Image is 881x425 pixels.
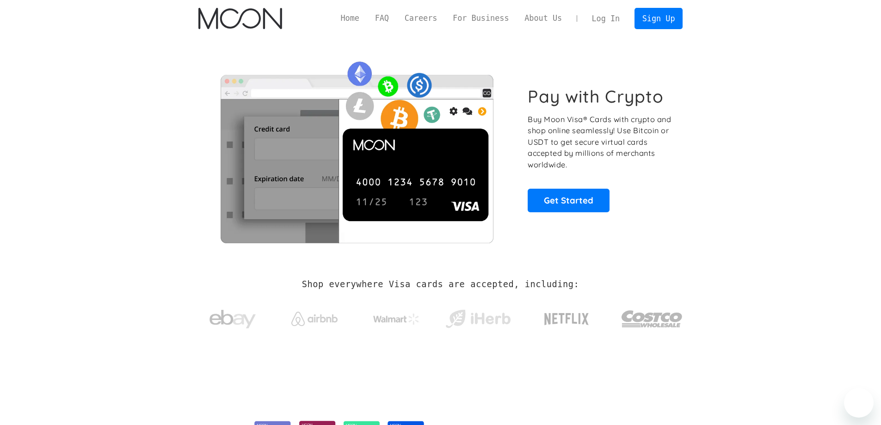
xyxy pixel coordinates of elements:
h1: Pay with Crypto [528,86,664,107]
a: Walmart [362,304,431,329]
img: Netflix [543,308,590,331]
img: Moon Cards let you spend your crypto anywhere Visa is accepted. [198,55,515,243]
a: FAQ [367,12,397,24]
img: Moon Logo [198,8,282,29]
a: For Business [445,12,517,24]
iframe: Кнопка запуска окна обмена сообщениями [844,388,874,418]
a: About Us [517,12,570,24]
a: Get Started [528,189,610,212]
a: Careers [397,12,445,24]
a: Costco [621,292,683,341]
p: Buy Moon Visa® Cards with crypto and shop online seamlessly! Use Bitcoin or USDT to get secure vi... [528,114,672,171]
a: Home [333,12,367,24]
img: Airbnb [291,312,338,326]
a: Log In [584,8,628,29]
img: ebay [209,305,256,334]
a: Sign Up [635,8,683,29]
a: ebay [198,296,267,339]
img: iHerb [444,307,512,331]
a: iHerb [444,298,512,336]
a: Airbnb [280,302,349,331]
h2: Shop everywhere Visa cards are accepted, including: [302,279,579,289]
a: home [198,8,282,29]
img: Costco [621,302,683,336]
a: Netflix [525,298,608,335]
img: Walmart [373,314,419,325]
